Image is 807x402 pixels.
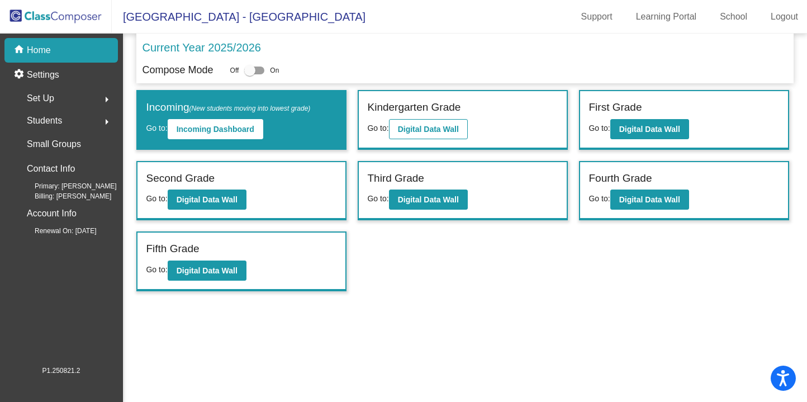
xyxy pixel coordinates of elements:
span: Students [27,113,62,129]
mat-icon: settings [13,68,27,82]
span: Go to: [367,194,388,203]
a: Learning Portal [627,8,706,26]
label: Fifth Grade [146,241,199,257]
button: Digital Data Wall [168,190,246,210]
b: Digital Data Wall [619,195,680,204]
label: Second Grade [146,171,215,187]
button: Digital Data Wall [389,190,468,210]
button: Digital Data Wall [389,119,468,139]
span: Off [230,65,239,75]
button: Digital Data Wall [610,119,689,139]
span: [GEOGRAPHIC_DATA] - [GEOGRAPHIC_DATA] [112,8,365,26]
label: Incoming [146,100,310,116]
span: Set Up [27,91,54,106]
b: Incoming Dashboard [177,125,254,134]
p: Account Info [27,206,77,221]
button: Digital Data Wall [610,190,689,210]
mat-icon: arrow_right [100,115,113,129]
span: Go to: [588,194,610,203]
button: Digital Data Wall [168,261,246,281]
span: (New students moving into lowest grade) [189,105,311,112]
p: Contact Info [27,161,75,177]
span: Go to: [146,194,167,203]
mat-icon: home [13,44,27,57]
p: Compose Mode [142,63,213,78]
b: Digital Data Wall [177,266,238,275]
label: First Grade [588,100,642,116]
label: Third Grade [367,171,424,187]
label: Fourth Grade [588,171,652,187]
p: Small Groups [27,136,81,152]
b: Digital Data Wall [619,125,680,134]
a: Logout [762,8,807,26]
a: School [711,8,756,26]
span: Go to: [588,124,610,133]
p: Current Year 2025/2026 [142,39,260,56]
a: Support [572,8,621,26]
span: Go to: [146,124,167,133]
label: Kindergarten Grade [367,100,461,116]
span: Go to: [367,124,388,133]
span: Go to: [146,265,167,274]
span: Primary: [PERSON_NAME] [17,181,117,191]
b: Digital Data Wall [398,195,459,204]
span: Renewal On: [DATE] [17,226,96,236]
b: Digital Data Wall [398,125,459,134]
button: Incoming Dashboard [168,119,263,139]
p: Settings [27,68,59,82]
span: Billing: [PERSON_NAME] [17,191,111,201]
mat-icon: arrow_right [100,93,113,106]
span: On [270,65,279,75]
p: Home [27,44,51,57]
b: Digital Data Wall [177,195,238,204]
